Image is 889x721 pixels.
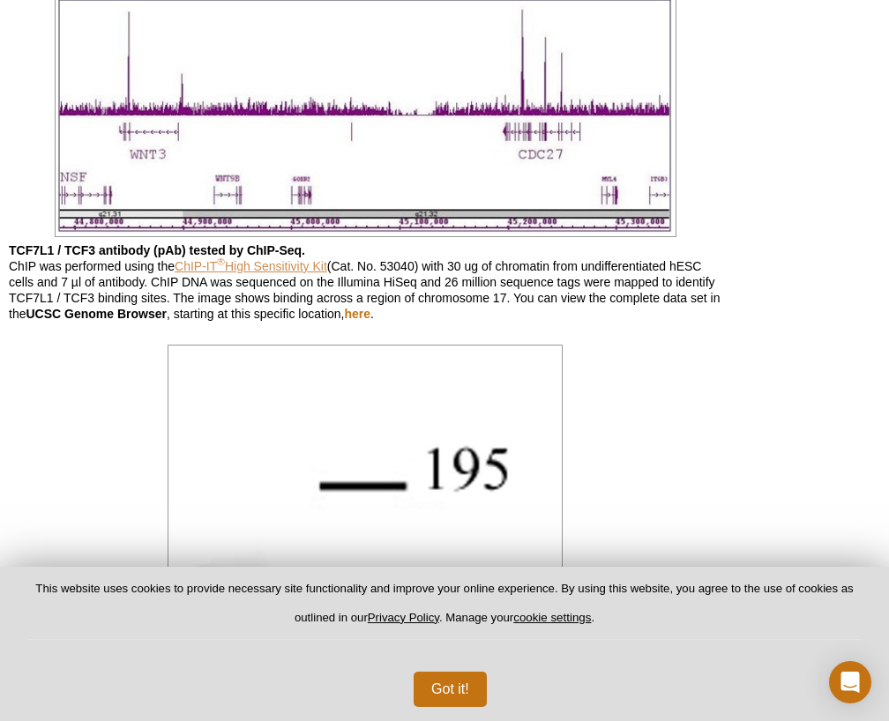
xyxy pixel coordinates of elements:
[28,581,861,640] p: This website uses cookies to provide necessary site functionality and improve your online experie...
[175,259,327,273] a: ChIP-IT®High Sensitivity Kit
[368,611,439,624] a: Privacy Policy
[414,672,487,707] button: Got it!
[513,611,591,624] button: cookie settings
[345,307,371,321] a: here
[217,256,225,267] sup: ®
[9,243,305,257] b: TCF7L1 / TCF3 antibody (pAb) tested by ChIP-Seq.
[26,307,166,321] b: UCSC Genome Browser
[9,242,721,322] p: ChIP was performed using the (Cat. No. 53040) with 30 ug of chromatin from undifferentiated hESC ...
[829,661,871,703] div: Open Intercom Messenger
